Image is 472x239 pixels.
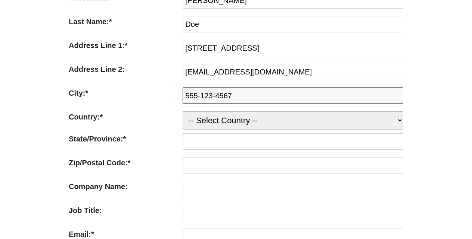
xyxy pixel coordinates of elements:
[69,87,179,99] label: City:*
[69,40,179,51] label: Address Line 1:*
[69,64,179,75] label: Address Line 2:
[69,133,179,144] label: State/Province:*
[69,157,179,168] label: Zip/Postal Code:*
[69,205,179,216] label: Job Title:
[69,181,179,192] label: Company Name:
[69,111,179,122] label: Country:*
[69,16,179,27] label: Last Name:*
